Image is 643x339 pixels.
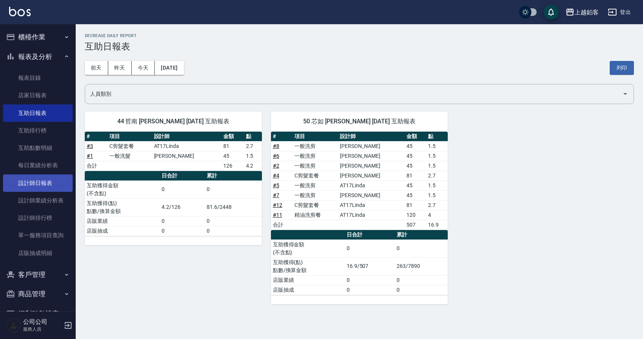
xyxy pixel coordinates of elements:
[3,122,73,139] a: 互助排行榜
[273,202,282,208] a: #12
[107,141,152,151] td: C剪髮套餐
[426,151,448,161] td: 1.5
[405,171,426,180] td: 81
[338,180,405,190] td: AT17Linda
[271,239,345,257] td: 互助獲得金額 (不含點)
[244,132,262,142] th: 點
[338,190,405,200] td: [PERSON_NAME]
[85,41,634,52] h3: 互助日報表
[293,190,338,200] td: 一般洗剪
[88,87,619,101] input: 人員名稱
[426,141,448,151] td: 1.5
[221,161,244,171] td: 126
[3,174,73,192] a: 設計師日報表
[338,161,405,171] td: [PERSON_NAME]
[152,141,221,151] td: AT17Linda
[293,151,338,161] td: 一般洗剪
[345,275,395,285] td: 0
[9,7,31,16] img: Logo
[87,143,93,149] a: #3
[293,200,338,210] td: C剪髮套餐
[273,163,279,169] a: #2
[405,220,426,230] td: 507
[345,285,395,295] td: 0
[338,132,405,142] th: 設計師
[395,230,448,240] th: 累計
[293,161,338,171] td: 一般洗剪
[395,275,448,285] td: 0
[280,118,439,125] span: 50 芯如 [PERSON_NAME] [DATE] 互助報表
[405,200,426,210] td: 81
[160,226,205,236] td: 0
[94,118,253,125] span: 44 哲南 [PERSON_NAME] [DATE] 互助報表
[338,141,405,151] td: [PERSON_NAME]
[85,180,160,198] td: 互助獲得金額 (不含點)
[543,5,559,20] button: save
[395,239,448,257] td: 0
[395,285,448,295] td: 0
[85,216,160,226] td: 店販業績
[273,212,282,218] a: #11
[271,275,345,285] td: 店販業績
[6,318,21,333] img: Person
[160,216,205,226] td: 0
[293,180,338,190] td: 一般洗剪
[107,132,152,142] th: 項目
[293,171,338,180] td: C剪髮套餐
[271,132,448,230] table: a dense table
[3,192,73,209] a: 設計師業績分析表
[221,132,244,142] th: 金額
[562,5,602,20] button: 上越鉑客
[338,210,405,220] td: AT17Linda
[85,132,107,142] th: #
[619,88,631,100] button: Open
[3,209,73,227] a: 設計師排行榜
[85,226,160,236] td: 店販抽成
[205,171,262,181] th: 累計
[107,151,152,161] td: 一般洗髮
[338,151,405,161] td: [PERSON_NAME]
[87,153,93,159] a: #1
[426,190,448,200] td: 1.5
[405,210,426,220] td: 120
[345,257,395,275] td: 16.9/507
[426,210,448,220] td: 4
[3,27,73,47] button: 櫃檯作業
[273,143,279,149] a: #8
[293,132,338,142] th: 項目
[271,132,293,142] th: #
[273,192,279,198] a: #7
[426,200,448,210] td: 2.7
[405,141,426,151] td: 45
[426,171,448,180] td: 2.7
[3,304,73,323] button: 紅利點數設定
[160,198,205,216] td: 4.2/126
[3,139,73,157] a: 互助點數明細
[205,180,262,198] td: 0
[132,61,155,75] button: 今天
[108,61,132,75] button: 昨天
[610,61,634,75] button: 列印
[293,141,338,151] td: 一般洗剪
[271,257,345,275] td: 互助獲得(點) 點數/換算金額
[426,220,448,230] td: 16.9
[3,244,73,262] a: 店販抽成明細
[405,151,426,161] td: 45
[273,153,279,159] a: #6
[3,157,73,174] a: 每日業績分析表
[23,318,62,326] h5: 公司公司
[244,161,262,171] td: 4.2
[405,132,426,142] th: 金額
[271,230,448,295] table: a dense table
[205,198,262,216] td: 81.6/2448
[395,257,448,275] td: 263/7890
[85,132,262,171] table: a dense table
[345,230,395,240] th: 日合計
[3,265,73,285] button: 客戶管理
[338,200,405,210] td: AT17Linda
[293,210,338,220] td: 精油洗剪餐
[85,198,160,216] td: 互助獲得(點) 點數/換算金額
[405,180,426,190] td: 45
[3,69,73,87] a: 報表目錄
[85,33,634,38] h2: Decrease Daily Report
